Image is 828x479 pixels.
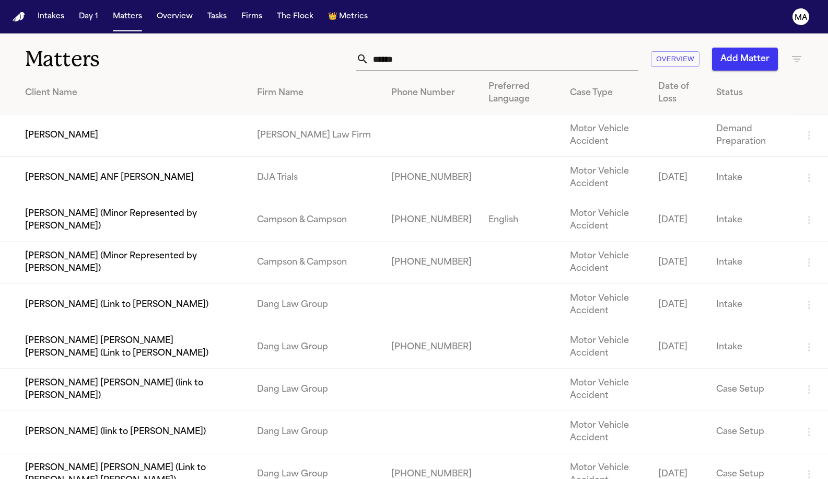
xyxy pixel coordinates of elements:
td: Motor Vehicle Accident [562,284,650,326]
td: Intake [708,242,795,284]
button: Add Matter [712,48,778,71]
button: crownMetrics [324,7,372,26]
button: Overview [153,7,197,26]
td: Motor Vehicle Accident [562,115,650,157]
td: Intake [708,326,795,369]
button: The Flock [273,7,318,26]
td: Dang Law Group [249,411,383,453]
td: Intake [708,284,795,326]
td: [PHONE_NUMBER] [383,199,480,242]
td: [PERSON_NAME] Law Firm [249,115,383,157]
button: Matters [109,7,146,26]
td: Dang Law Group [249,284,383,326]
div: Date of Loss [658,81,699,106]
div: Client Name [25,87,240,99]
td: [DATE] [650,326,708,369]
button: Day 1 [75,7,102,26]
td: Demand Preparation [708,115,795,157]
td: Dang Law Group [249,326,383,369]
td: [DATE] [650,242,708,284]
td: [PHONE_NUMBER] [383,157,480,199]
td: [DATE] [650,284,708,326]
td: [PHONE_NUMBER] [383,326,480,369]
td: [DATE] [650,199,708,242]
button: Firms [237,7,266,26]
td: Motor Vehicle Accident [562,242,650,284]
td: Motor Vehicle Accident [562,326,650,369]
td: English [480,199,562,242]
td: Motor Vehicle Accident [562,199,650,242]
td: [PHONE_NUMBER] [383,242,480,284]
td: Motor Vehicle Accident [562,369,650,411]
div: Case Type [570,87,642,99]
td: Case Setup [708,369,795,411]
button: Tasks [203,7,231,26]
td: Dang Law Group [249,369,383,411]
span: Metrics [339,12,368,22]
h1: Matters [25,46,244,72]
img: Finch Logo [13,12,25,22]
button: Intakes [33,7,68,26]
div: Firm Name [257,87,375,99]
td: Motor Vehicle Accident [562,411,650,453]
td: Intake [708,199,795,242]
td: [DATE] [650,157,708,199]
td: Intake [708,157,795,199]
div: Preferred Language [488,81,553,106]
td: Campson & Campson [249,242,383,284]
td: DJA Trials [249,157,383,199]
td: Case Setup [708,411,795,453]
a: Home [13,12,25,22]
td: Motor Vehicle Accident [562,157,650,199]
td: Campson & Campson [249,199,383,242]
span: crown [328,12,337,22]
div: Status [716,87,786,99]
button: Overview [651,51,699,67]
text: MA [795,14,808,21]
div: Phone Number [391,87,472,99]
